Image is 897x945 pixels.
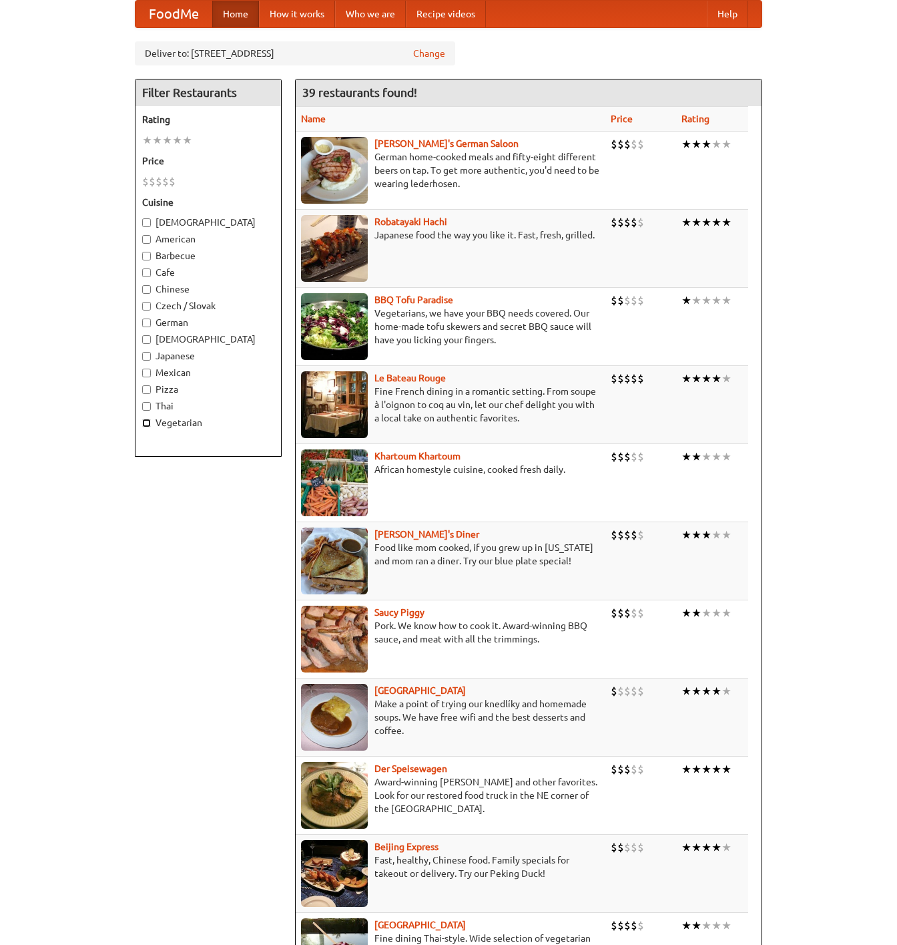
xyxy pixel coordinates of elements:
li: $ [624,528,631,542]
ng-pluralize: 39 restaurants found! [302,86,417,99]
li: $ [631,371,637,386]
li: ★ [691,762,701,777]
input: Thai [142,402,151,411]
li: ★ [701,137,711,152]
li: $ [624,215,631,230]
a: Change [413,47,445,60]
input: Pizza [142,385,151,394]
li: $ [631,137,637,152]
li: ★ [711,449,721,464]
li: $ [637,840,644,855]
h5: Rating [142,113,274,126]
label: Czech / Slovak [142,299,274,313]
li: ★ [691,528,701,542]
a: Der Speisewagen [374,763,447,774]
a: Le Bateau Rouge [374,373,446,383]
li: ★ [681,762,691,777]
a: Help [707,1,748,27]
li: $ [637,449,644,464]
li: ★ [681,449,691,464]
a: Name [301,114,326,124]
b: Khartoum Khartoum [374,451,461,461]
li: $ [617,293,624,308]
input: Czech / Slovak [142,302,151,311]
label: Vegetarian [142,416,274,429]
img: beijing.jpg [301,840,368,907]
img: bateaurouge.jpg [301,371,368,438]
a: FoodMe [135,1,212,27]
li: ★ [701,371,711,386]
li: ★ [681,215,691,230]
li: ★ [711,840,721,855]
li: $ [631,840,637,855]
li: ★ [691,840,701,855]
li: ★ [681,371,691,386]
li: ★ [681,528,691,542]
p: Fast, healthy, Chinese food. Family specials for takeout or delivery. Try our Peking Duck! [301,854,600,880]
li: $ [637,215,644,230]
p: Food like mom cooked, if you grew up in [US_STATE] and mom ran a diner. Try our blue plate special! [301,541,600,568]
li: ★ [701,918,711,933]
li: $ [624,606,631,620]
label: Japanese [142,349,274,363]
li: ★ [721,371,731,386]
li: $ [637,137,644,152]
li: $ [617,762,624,777]
li: $ [624,762,631,777]
a: [GEOGRAPHIC_DATA] [374,920,466,930]
p: Japanese food the way you like it. Fast, fresh, grilled. [301,228,600,242]
img: khartoum.jpg [301,449,368,516]
li: ★ [721,606,731,620]
li: $ [611,918,617,933]
li: ★ [182,133,192,148]
li: ★ [681,684,691,699]
label: Mexican [142,366,274,379]
img: saucy.jpg [301,606,368,673]
li: ★ [691,371,701,386]
input: Japanese [142,352,151,361]
li: $ [617,684,624,699]
li: $ [611,293,617,308]
a: Home [212,1,259,27]
input: Cafe [142,268,151,277]
a: Price [611,114,633,124]
p: German home-cooked meals and fifty-eight different beers on tap. To get more authentic, you'd nee... [301,150,600,190]
p: African homestyle cuisine, cooked fresh daily. [301,463,600,476]
li: ★ [721,449,731,464]
li: $ [624,137,631,152]
li: $ [624,449,631,464]
label: German [142,316,274,329]
img: speisewagen.jpg [301,762,368,829]
li: ★ [711,762,721,777]
li: $ [624,684,631,699]
p: Vegetarians, we have your BBQ needs covered. Our home-made tofu skewers and secret BBQ sauce will... [301,307,600,347]
li: $ [624,918,631,933]
li: $ [631,293,637,308]
li: $ [142,174,149,189]
li: ★ [721,684,731,699]
li: $ [637,528,644,542]
b: [GEOGRAPHIC_DATA] [374,685,466,696]
img: tofuparadise.jpg [301,293,368,360]
li: $ [611,606,617,620]
input: [DEMOGRAPHIC_DATA] [142,218,151,227]
li: $ [617,528,624,542]
input: Vegetarian [142,419,151,427]
li: ★ [701,449,711,464]
li: ★ [681,840,691,855]
li: ★ [691,137,701,152]
img: esthers.jpg [301,137,368,204]
h5: Cuisine [142,196,274,209]
li: ★ [721,215,731,230]
a: Rating [681,114,709,124]
b: BBQ Tofu Paradise [374,295,453,305]
li: ★ [711,215,721,230]
li: ★ [681,293,691,308]
li: $ [611,215,617,230]
li: $ [637,684,644,699]
label: Thai [142,399,274,413]
input: Chinese [142,285,151,294]
li: ★ [162,133,172,148]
